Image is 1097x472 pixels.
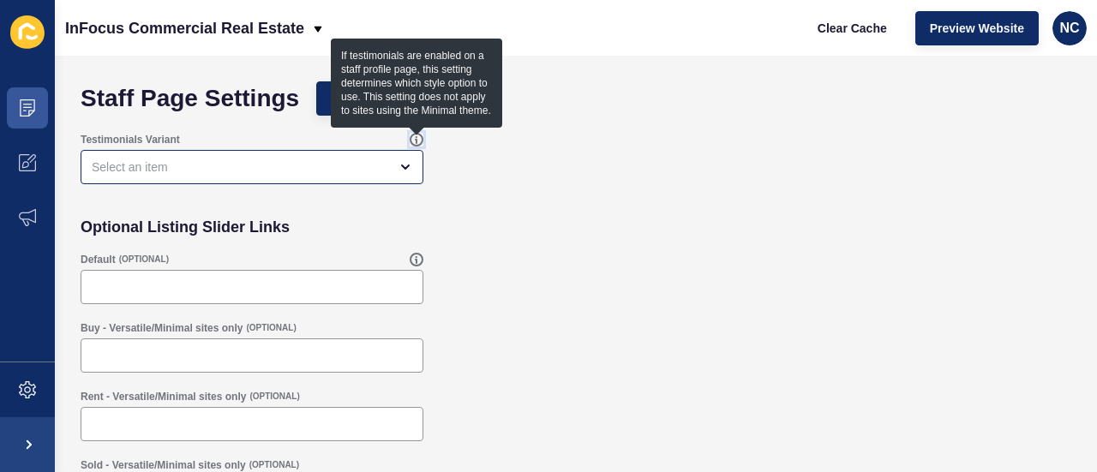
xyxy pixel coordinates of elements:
[65,7,304,50] p: InFocus Commercial Real Estate
[316,81,374,116] button: Save
[341,49,492,117] div: If testimonials are enabled on a staff profile page, this setting determines which style option t...
[803,11,902,45] button: Clear Cache
[81,321,243,335] label: Buy - Versatile/Minimal sites only
[249,459,299,471] span: (OPTIONAL)
[246,322,296,334] span: (OPTIONAL)
[81,90,299,107] h1: Staff Page Settings
[1059,20,1079,37] span: NC
[81,253,116,266] label: Default
[81,150,423,184] div: open menu
[119,254,169,266] span: (OPTIONAL)
[818,20,887,37] span: Clear Cache
[249,391,299,403] span: (OPTIONAL)
[81,390,246,403] label: Rent - Versatile/Minimal sites only
[915,11,1039,45] button: Preview Website
[81,458,246,472] label: Sold - Versatile/Minimal sites only
[81,218,290,236] h2: Optional Listing Slider Links
[81,133,180,146] label: Testimonials Variant
[930,20,1024,37] span: Preview Website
